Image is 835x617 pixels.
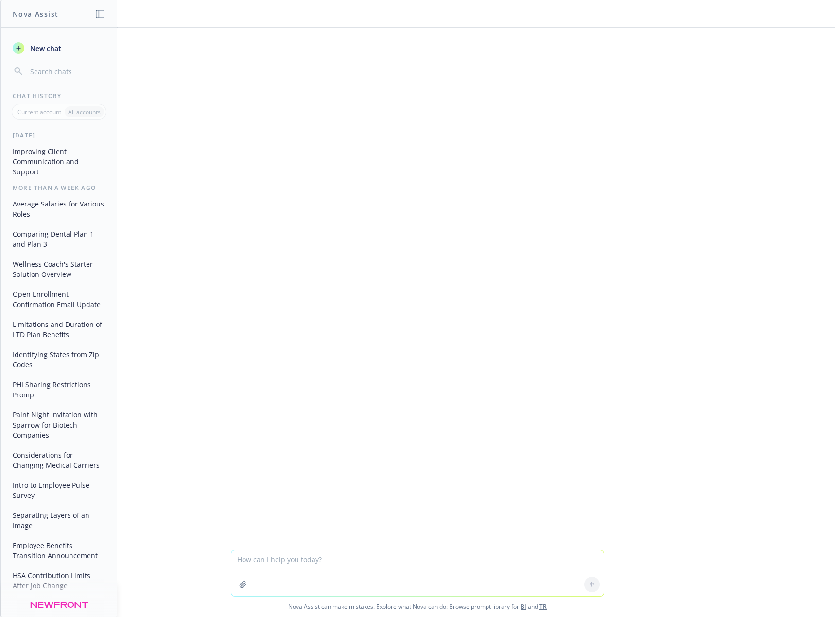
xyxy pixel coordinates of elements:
button: Improving Client Communication and Support [9,143,109,180]
button: Open Enrollment Confirmation Email Update [9,286,109,312]
a: TR [539,602,547,611]
button: Limitations and Duration of LTD Plan Benefits [9,316,109,343]
button: Identifying States from Zip Codes [9,346,109,373]
button: Paint Night Invitation with Sparrow for Biotech Companies [9,407,109,443]
input: Search chats [28,65,105,78]
p: All accounts [68,108,101,116]
button: Separating Layers of an Image [9,507,109,533]
button: HSA Contribution Limits After Job Change [9,567,109,594]
button: Employee Benefits Transition Announcement [9,537,109,564]
button: Wellness Coach's Starter Solution Overview [9,256,109,282]
button: Average Salaries for Various Roles [9,196,109,222]
h1: Nova Assist [13,9,58,19]
button: PHI Sharing Restrictions Prompt [9,377,109,403]
button: New chat [9,39,109,57]
div: Chat History [1,92,117,100]
p: Current account [17,108,61,116]
button: Considerations for Changing Medical Carriers [9,447,109,473]
a: BI [521,602,526,611]
div: [DATE] [1,131,117,139]
button: Comparing Dental Plan 1 and Plan 3 [9,226,109,252]
div: More than a week ago [1,184,117,192]
button: Intro to Employee Pulse Survey [9,477,109,503]
span: Nova Assist can make mistakes. Explore what Nova can do: Browse prompt library for and [4,597,831,617]
span: New chat [28,43,61,53]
